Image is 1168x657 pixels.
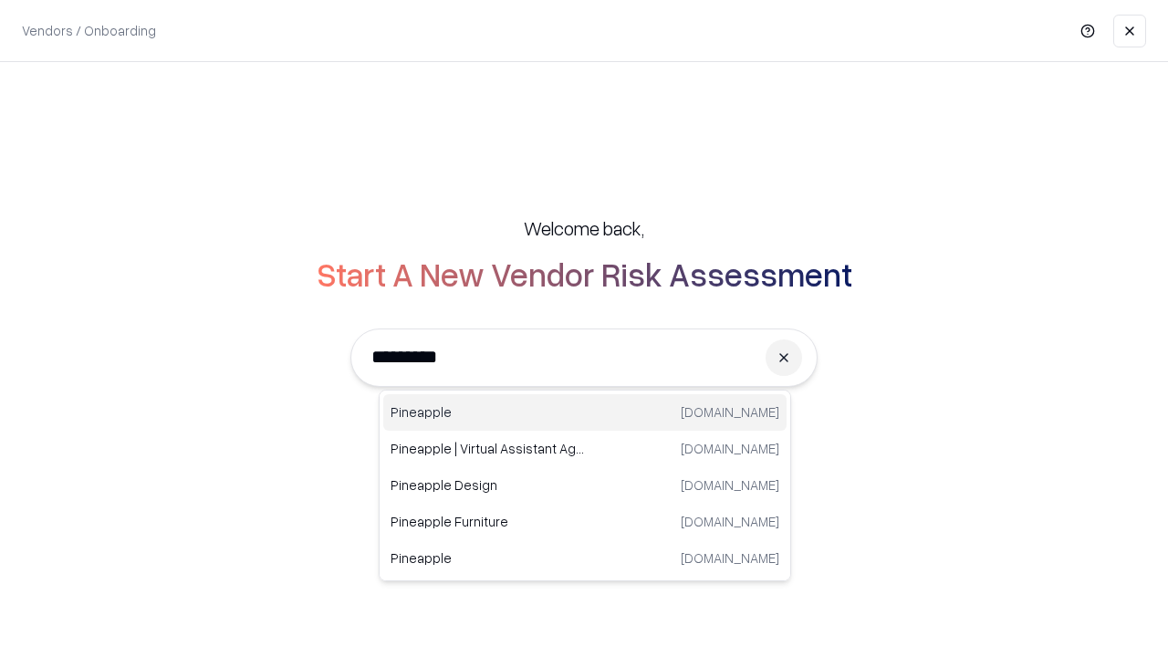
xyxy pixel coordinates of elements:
[22,21,156,40] p: Vendors / Onboarding
[391,402,585,422] p: Pineapple
[391,512,585,531] p: Pineapple Furniture
[391,475,585,495] p: Pineapple Design
[681,548,779,568] p: [DOMAIN_NAME]
[681,512,779,531] p: [DOMAIN_NAME]
[317,255,852,292] h2: Start A New Vendor Risk Assessment
[391,439,585,458] p: Pineapple | Virtual Assistant Agency
[681,402,779,422] p: [DOMAIN_NAME]
[524,215,644,241] h5: Welcome back,
[681,439,779,458] p: [DOMAIN_NAME]
[391,548,585,568] p: Pineapple
[681,475,779,495] p: [DOMAIN_NAME]
[379,390,791,581] div: Suggestions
